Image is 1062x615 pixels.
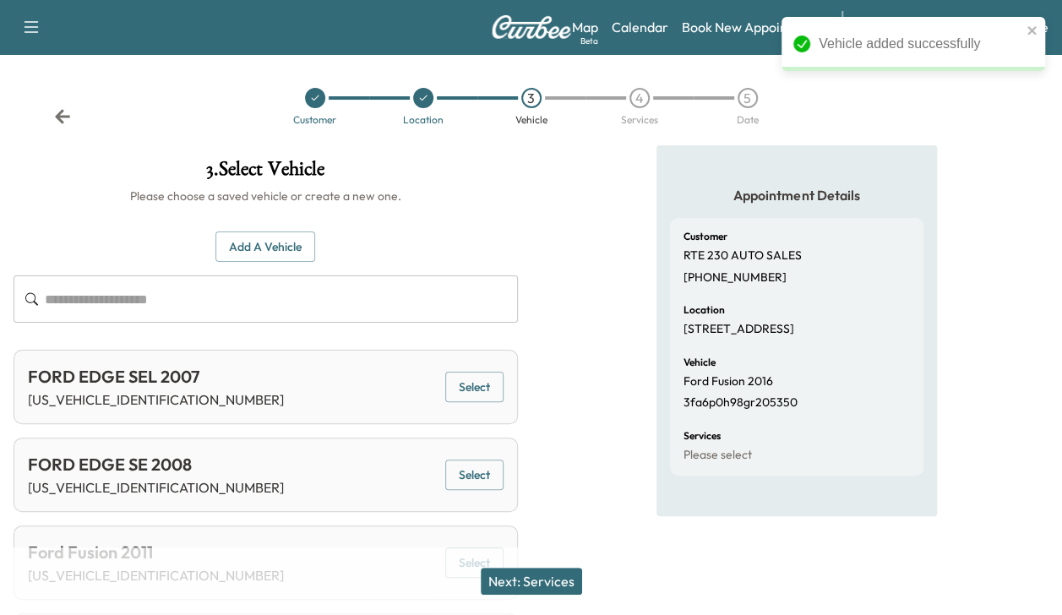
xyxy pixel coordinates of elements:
[1027,24,1038,37] button: close
[515,115,547,125] div: Vehicle
[683,305,725,315] h6: Location
[683,374,773,389] p: Ford Fusion 2016
[403,115,444,125] div: Location
[572,17,598,37] a: MapBeta
[819,34,1021,54] div: Vehicle added successfully
[683,322,794,337] p: [STREET_ADDRESS]
[521,88,542,108] div: 3
[14,159,518,188] h1: 3 . Select Vehicle
[580,35,598,47] div: Beta
[445,372,504,403] button: Select
[481,568,582,595] button: Next: Services
[28,477,284,498] p: [US_VEHICLE_IDENTIFICATION_NUMBER]
[670,186,923,204] h5: Appointment Details
[683,357,716,367] h6: Vehicle
[683,395,798,411] p: 3fa6p0h98gr205350
[683,248,802,264] p: RTE 230 AUTO SALES
[683,270,787,286] p: [PHONE_NUMBER]
[612,17,668,37] a: Calendar
[445,460,504,491] button: Select
[28,452,284,477] div: FORD EDGE SE 2008
[54,108,71,125] div: Back
[28,540,284,565] div: Ford Fusion 2011
[682,17,825,37] a: Book New Appointment
[629,88,650,108] div: 4
[28,389,284,410] p: [US_VEHICLE_IDENTIFICATION_NUMBER]
[491,15,572,39] img: Curbee Logo
[683,431,721,441] h6: Services
[14,188,518,204] h6: Please choose a saved vehicle or create a new one.
[683,231,727,242] h6: Customer
[215,231,315,263] button: Add a Vehicle
[738,88,758,108] div: 5
[28,364,284,389] div: FORD EDGE SEL 2007
[683,448,752,463] p: Please select
[293,115,336,125] div: Customer
[621,115,658,125] div: Services
[737,115,759,125] div: Date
